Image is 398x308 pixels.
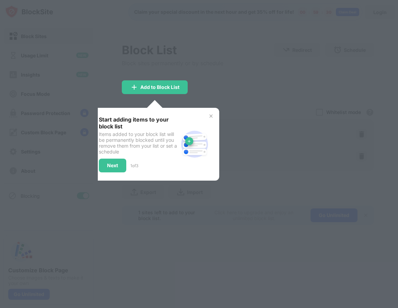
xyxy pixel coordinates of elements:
div: Add to Block List [140,84,179,90]
img: x-button.svg [208,113,214,119]
div: Start adding items to your block list [99,116,178,130]
div: 1 of 3 [130,163,138,168]
img: block-site.svg [178,128,211,161]
div: Items added to your block list will be permanently blocked until you remove them from your list o... [99,131,178,155]
div: Next [107,163,118,168]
